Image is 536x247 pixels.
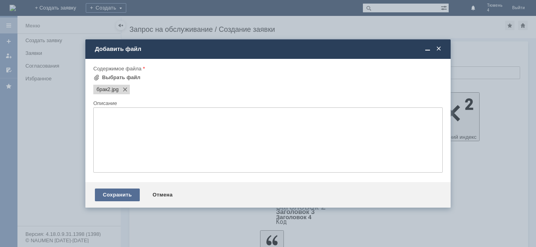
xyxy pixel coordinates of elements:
[95,45,443,53] div: Добавить файл
[93,66,441,71] div: Содержимое файла
[96,86,110,93] span: брак2.jpg
[424,45,432,53] span: Свернуть (Ctrl + M)
[93,101,441,106] div: Описание
[102,74,141,81] div: Выбрать файл
[435,45,443,53] span: Закрыть
[3,3,116,60] div: Добрый день, по заявке 173218 одобрен возврат д/с покупателю за помаду с дефектом. На остатках МБ...
[110,86,119,93] span: брак2.jpg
